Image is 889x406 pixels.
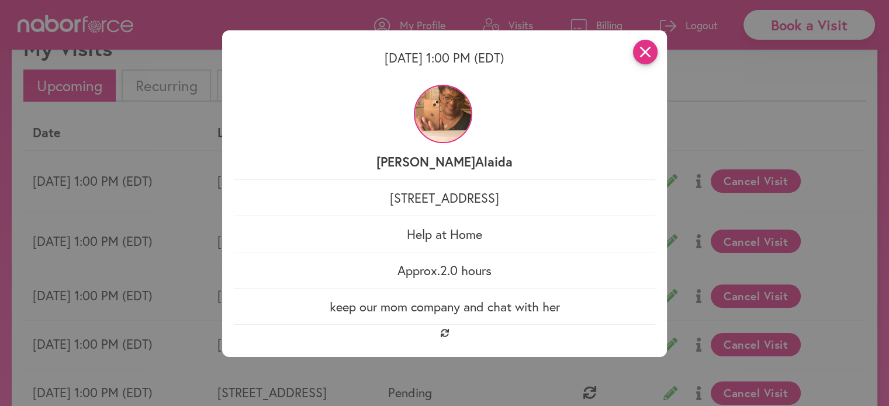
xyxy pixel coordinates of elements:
[234,262,655,279] p: Approx. 2.0 hours
[385,49,504,66] span: [DATE] 1:00 PM (EDT)
[234,225,655,242] p: Help at Home
[234,189,655,206] p: [STREET_ADDRESS]
[234,153,655,170] p: [PERSON_NAME] Alaida
[234,298,655,315] p: keep our mom company and chat with her
[414,85,472,143] img: K6gKoe8pR0aEWkoWOJTI
[633,40,658,64] i: close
